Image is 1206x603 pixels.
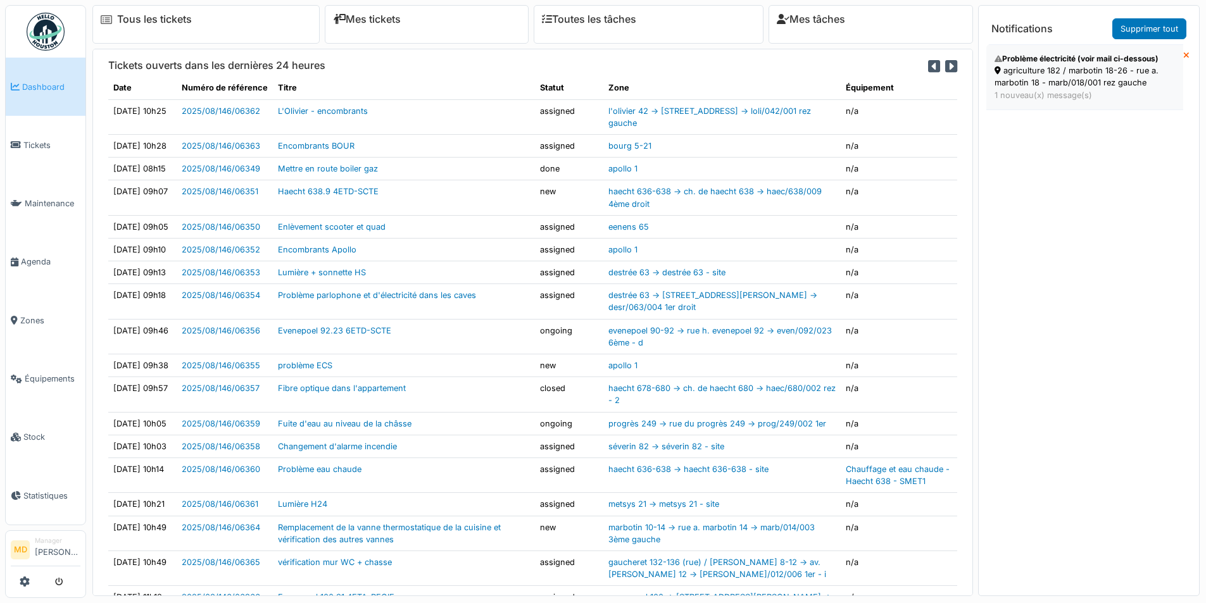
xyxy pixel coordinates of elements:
a: apollo 1 [608,164,638,173]
td: [DATE] 10h49 [108,516,177,550]
a: 2025/08/146/06349 [182,164,260,173]
a: Encombrants Apollo [278,245,356,254]
a: problème ECS [278,361,332,370]
a: Evenepoel 92.23 6ETD-SCTE [278,326,391,335]
a: L'Olivier - encombrants [278,106,368,116]
a: séverin 82 -> séverin 82 - site [608,442,724,451]
a: haecht 678-680 -> ch. de haecht 680 -> haec/680/002 rez - 2 [608,383,836,405]
td: [DATE] 09h13 [108,261,177,284]
td: n/a [841,158,957,180]
a: Mettre en route boiler gaz [278,164,378,173]
span: Stock [23,431,80,443]
a: haecht 636-638 -> ch. de haecht 638 -> haec/638/009 4ème droit [608,187,822,208]
a: apollo 1 [608,361,638,370]
td: assigned [535,99,603,134]
td: done [535,158,603,180]
a: Chauffage et eau chaude - Haecht 638 - SMET1 [846,464,950,486]
td: [DATE] 09h18 [108,284,177,319]
td: [DATE] 10h28 [108,134,177,157]
td: new [535,516,603,550]
a: 2025/08/146/06363 [182,141,260,151]
a: progrès 249 -> rue du progrès 249 -> prog/249/002 1er [608,419,826,428]
a: 2025/08/146/06356 [182,326,260,335]
span: Statistiques [23,490,80,502]
div: Manager [35,536,80,545]
td: n/a [841,377,957,412]
a: Tickets [6,116,85,174]
td: n/a [841,319,957,354]
th: Date [108,77,177,99]
a: Agenda [6,233,85,291]
td: [DATE] 09h38 [108,354,177,377]
a: 2025/08/146/06360 [182,464,260,474]
div: agriculture 182 / marbotin 18-26 - rue a. marbotin 18 - marb/018/001 rez gauche [995,65,1175,89]
a: Stock [6,408,85,466]
a: 2025/08/146/06365 [182,557,260,567]
td: [DATE] 09h07 [108,180,177,215]
a: Statistiques [6,466,85,525]
td: n/a [841,412,957,435]
a: Tous les tickets [117,13,192,25]
a: 2025/08/146/06355 [182,361,260,370]
a: 2025/08/146/06353 [182,268,260,277]
a: Dashboard [6,58,85,116]
td: [DATE] 09h57 [108,377,177,412]
a: Toutes les tâches [542,13,636,25]
a: Problème parlophone et d'électricité dans les caves [278,290,476,300]
a: Fibre optique dans l'appartement [278,383,406,393]
a: Enlèvement scooter et quad [278,222,386,232]
td: assigned [535,134,603,157]
a: metsys 21 -> metsys 21 - site [608,499,719,509]
td: n/a [841,435,957,457]
h6: Notifications [991,23,1053,35]
a: Problème eau chaude [278,464,361,474]
img: Badge_color-CXgf-gQk.svg [27,13,65,51]
td: [DATE] 08h15 [108,158,177,180]
a: 2025/08/146/06359 [182,419,260,428]
a: Problème électricité (voir mail ci-dessous) agriculture 182 / marbotin 18-26 - rue a. marbotin 18... [986,44,1183,110]
a: MD Manager[PERSON_NAME] [11,536,80,566]
td: assigned [535,435,603,457]
td: assigned [535,457,603,492]
td: assigned [535,550,603,585]
span: Équipements [25,373,80,385]
a: Remplacement de la vanne thermostatique de la cuisine et vérification des autres vannes [278,523,501,544]
th: Zone [603,77,841,99]
td: ongoing [535,412,603,435]
a: Supprimer tout [1112,18,1186,39]
a: Changement d'alarme incendie [278,442,397,451]
a: Evenepoel 100.31 4ETA-REGIE [278,592,394,602]
td: [DATE] 10h25 [108,99,177,134]
td: n/a [841,134,957,157]
td: [DATE] 09h46 [108,319,177,354]
th: Numéro de référence [177,77,273,99]
a: apollo 1 [608,245,638,254]
td: n/a [841,354,957,377]
td: assigned [535,493,603,516]
span: Agenda [21,256,80,268]
td: assigned [535,261,603,284]
div: Problème électricité (voir mail ci-dessous) [995,53,1175,65]
td: n/a [841,516,957,550]
td: [DATE] 10h21 [108,493,177,516]
li: MD [11,540,30,559]
a: 2025/08/146/06358 [182,442,260,451]
a: Équipements [6,349,85,407]
td: new [535,354,603,377]
a: Encombrants BOUR [278,141,355,151]
a: bourg 5-21 [608,141,651,151]
a: gaucheret 132-136 (rue) / [PERSON_NAME] 8-12 -> av. [PERSON_NAME] 12 -> [PERSON_NAME]/012/006 1er... [608,557,826,579]
td: n/a [841,493,957,516]
a: evenepoel 90-92 -> rue h. evenepoel 92 -> even/092/023 6ème - d [608,326,832,347]
a: 2025/08/146/06362 [182,106,260,116]
td: n/a [841,238,957,261]
td: [DATE] 10h49 [108,550,177,585]
a: 2025/08/146/06350 [182,222,260,232]
td: [DATE] 10h05 [108,412,177,435]
td: closed [535,377,603,412]
a: Mes tâches [777,13,845,25]
a: Maintenance [6,175,85,233]
td: n/a [841,284,957,319]
a: 2025/08/146/06364 [182,523,260,532]
td: [DATE] 09h05 [108,215,177,238]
